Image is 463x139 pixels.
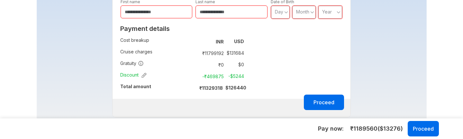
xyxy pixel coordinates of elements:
[226,72,244,81] td: -$ 5244
[216,39,224,44] strong: INR
[196,70,199,82] td: :
[196,36,199,47] td: :
[199,60,226,69] td: ₹ 0
[196,59,199,70] td: :
[196,82,199,94] td: :
[296,9,309,14] span: Month
[284,9,288,15] svg: angle down
[120,47,197,59] td: Cruise charges
[225,85,246,90] strong: $ 126440
[304,95,344,110] button: Proceed
[234,39,244,44] strong: USD
[275,9,283,14] span: Day
[199,72,226,81] td: -₹ 469875
[226,60,244,69] td: $ 0
[120,36,197,47] td: Cost breakup
[199,49,226,58] td: ₹ 11799192
[322,9,332,14] span: Year
[196,47,199,59] td: :
[350,125,403,133] span: ₹ 1189560 ($ 13276 )
[120,84,151,89] strong: Total amount
[199,85,223,91] strong: ₹ 11329318
[408,121,439,136] button: Proceed
[120,72,147,78] span: Discount
[226,49,244,58] td: $ 131684
[120,25,246,32] h2: Payment details
[310,9,314,15] svg: angle down
[120,60,144,67] span: Gratuity
[318,125,344,133] h5: Pay now:
[337,9,340,15] svg: angle down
